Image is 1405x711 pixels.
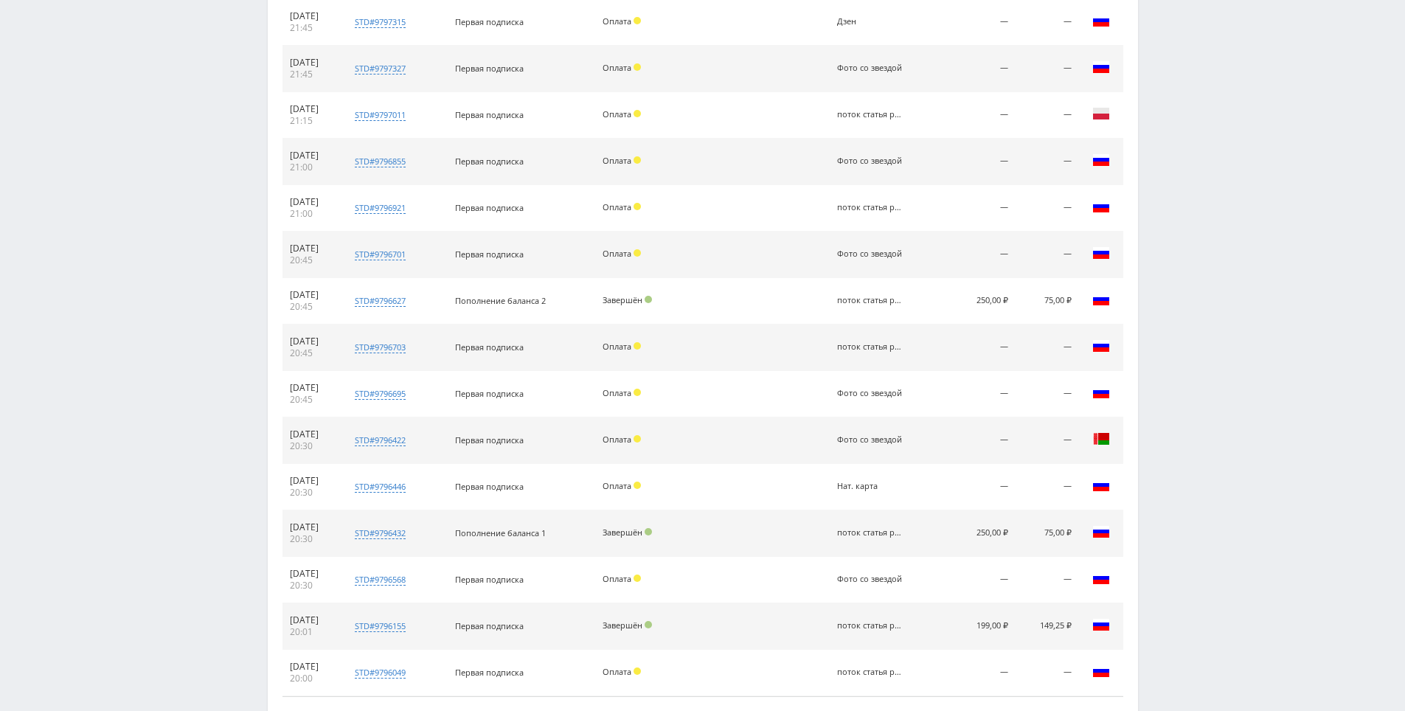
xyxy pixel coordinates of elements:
[837,667,903,677] div: поток статья рерайт
[634,63,641,71] span: Холд
[634,342,641,350] span: Холд
[355,574,406,586] div: std#9796568
[290,382,334,394] div: [DATE]
[290,243,334,254] div: [DATE]
[1092,198,1110,215] img: rus.png
[634,389,641,396] span: Холд
[290,69,334,80] div: 21:45
[634,435,641,443] span: Холд
[634,667,641,675] span: Холд
[290,568,334,580] div: [DATE]
[940,232,1016,278] td: —
[455,156,524,167] span: Первая подписка
[1016,278,1078,325] td: 75,00 ₽
[290,661,334,673] div: [DATE]
[940,417,1016,464] td: —
[1092,291,1110,308] img: rus.png
[940,92,1016,139] td: —
[645,621,652,628] span: Подтвержден
[355,63,406,74] div: std#9797327
[837,17,903,27] div: Дзен
[455,574,524,585] span: Первая подписка
[837,528,903,538] div: поток статья рерайт
[940,557,1016,603] td: —
[290,115,334,127] div: 21:15
[355,481,406,493] div: std#9796446
[634,249,641,257] span: Холд
[603,480,631,491] span: Оплата
[290,487,334,499] div: 20:30
[603,434,631,445] span: Оплата
[1016,650,1078,696] td: —
[1092,58,1110,76] img: rus.png
[1092,569,1110,587] img: rus.png
[603,573,631,584] span: Оплата
[1092,384,1110,401] img: rus.png
[1016,464,1078,510] td: —
[455,249,524,260] span: Первая подписка
[837,156,903,166] div: Фото со звездой
[355,434,406,446] div: std#9796422
[1092,616,1110,634] img: rus.png
[634,17,641,24] span: Холд
[455,481,524,492] span: Первая подписка
[290,673,334,684] div: 20:00
[603,248,631,259] span: Оплата
[1092,337,1110,355] img: rus.png
[455,434,524,445] span: Первая подписка
[290,347,334,359] div: 20:45
[603,201,631,212] span: Оплата
[1016,325,1078,371] td: —
[355,156,406,167] div: std#9796855
[290,103,334,115] div: [DATE]
[290,254,334,266] div: 20:45
[290,626,334,638] div: 20:01
[455,16,524,27] span: Первая подписка
[634,203,641,210] span: Холд
[290,614,334,626] div: [DATE]
[940,650,1016,696] td: —
[455,341,524,353] span: Первая подписка
[940,325,1016,371] td: —
[290,10,334,22] div: [DATE]
[837,63,903,73] div: Фото со звездой
[1092,662,1110,680] img: rus.png
[837,621,903,631] div: поток статья рерайт
[1016,139,1078,185] td: —
[634,575,641,582] span: Холд
[355,341,406,353] div: std#9796703
[290,162,334,173] div: 21:00
[837,342,903,352] div: поток статья рерайт
[355,667,406,679] div: std#9796049
[1092,244,1110,262] img: rus.png
[837,249,903,259] div: Фото со звездой
[837,482,903,491] div: Нат. карта
[355,109,406,121] div: std#9797011
[837,110,903,119] div: поток статья рерайт
[1016,232,1078,278] td: —
[290,196,334,208] div: [DATE]
[634,156,641,164] span: Холд
[355,249,406,260] div: std#9796701
[455,527,546,538] span: Пополнение баланса 1
[837,203,903,212] div: поток статья рерайт
[940,139,1016,185] td: —
[940,371,1016,417] td: —
[1016,417,1078,464] td: —
[634,482,641,489] span: Холд
[455,109,524,120] span: Первая подписка
[355,388,406,400] div: std#9796695
[290,394,334,406] div: 20:45
[940,185,1016,232] td: —
[355,295,406,307] div: std#9796627
[1016,92,1078,139] td: —
[290,475,334,487] div: [DATE]
[940,603,1016,650] td: 199,00 ₽
[1092,151,1110,169] img: rus.png
[603,341,631,352] span: Оплата
[940,464,1016,510] td: —
[940,510,1016,557] td: 250,00 ₽
[603,155,631,166] span: Оплата
[837,435,903,445] div: Фото со звездой
[290,580,334,592] div: 20:30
